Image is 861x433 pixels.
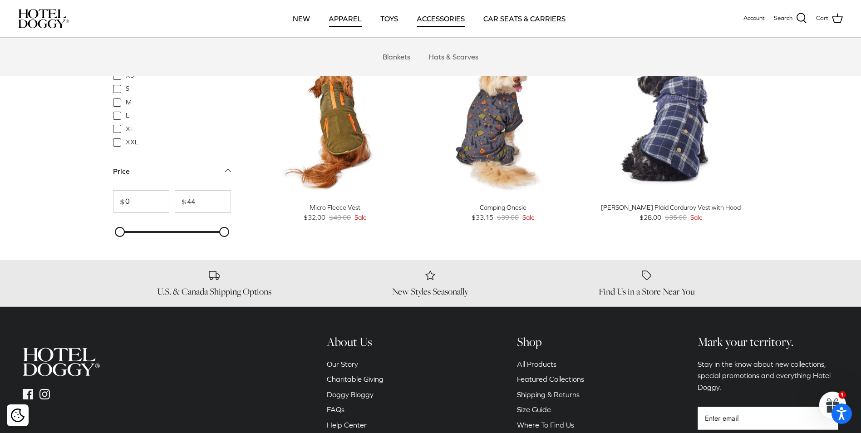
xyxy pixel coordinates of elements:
[320,3,370,34] a: APPAREL
[640,212,661,222] span: $28.00
[698,407,838,430] input: Email
[327,360,358,368] a: Our Story
[522,212,535,222] span: Sale
[126,111,129,120] span: L
[258,44,413,198] a: Micro Fleece Vest
[327,405,344,413] a: FAQs
[113,164,231,185] a: Price
[354,212,367,222] span: Sale
[594,202,748,223] a: [PERSON_NAME] Plaid Corduroy Vest with Hood $28.00 $35.00 Sale
[11,408,25,422] img: Cookie policy
[517,360,556,368] a: All Products
[517,375,584,383] a: Featured Collections
[7,404,29,426] div: Cookie policy
[135,3,723,34] div: Primary navigation
[594,44,748,198] a: Melton Plaid Corduroy Vest with Hood
[113,166,130,177] div: Price
[517,390,580,399] a: Shipping & Returns
[327,375,384,383] a: Charitable Giving
[594,202,748,212] div: [PERSON_NAME] Plaid Corduroy Vest with Hood
[774,14,792,23] span: Search
[372,3,406,34] a: TOYS
[126,98,132,107] span: M
[285,3,318,34] a: NEW
[39,389,50,399] a: Instagram
[774,13,807,25] a: Search
[517,421,574,429] a: Where To Find Us
[304,212,325,222] span: $32.00
[126,84,129,93] span: S
[665,212,687,222] span: $35.00
[475,3,574,34] a: CAR SEATS & CARRIERS
[327,421,367,429] a: Help Center
[472,212,493,222] span: $33.15
[743,15,765,21] span: Account
[23,389,33,399] a: Facebook
[113,286,316,297] h6: U.S. & Canada Shipping Options
[546,286,748,297] h6: Find Us in a Store Near You
[258,202,413,223] a: Micro Fleece Vest $32.00 $40.00 Sale
[327,390,374,399] a: Doggy Bloggy
[23,348,100,376] img: hoteldoggycom
[329,212,351,222] span: $40.00
[698,334,838,349] h6: Mark your territory.
[329,286,532,297] h6: New Styles Seasonally
[258,202,413,212] div: Micro Fleece Vest
[426,202,580,212] div: Camping Onesie
[497,212,519,222] span: $39.00
[698,359,838,394] p: Stay in the know about new collections, special promotions and everything Hotel Doggy.
[517,405,551,413] a: Size Guide
[374,43,418,70] a: Blankets
[175,190,231,213] input: To
[327,334,403,349] h6: About Us
[18,9,69,28] img: hoteldoggycom
[816,14,828,23] span: Cart
[546,269,748,297] a: Find Us in a Store Near You
[10,408,25,423] button: Cookie policy
[426,44,580,198] a: Camping Onesie
[426,202,580,223] a: Camping Onesie $33.15 $39.00 Sale
[126,138,138,147] span: XXL
[743,14,765,23] a: Account
[690,212,703,222] span: Sale
[420,43,487,70] a: Hats & Scarves
[517,334,584,349] h6: Shop
[113,190,169,213] input: From
[816,13,843,25] a: Cart
[113,198,124,205] span: $
[126,124,134,133] span: XL
[408,3,473,34] a: ACCESSORIES
[113,269,316,297] a: U.S. & Canada Shipping Options
[175,198,186,205] span: $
